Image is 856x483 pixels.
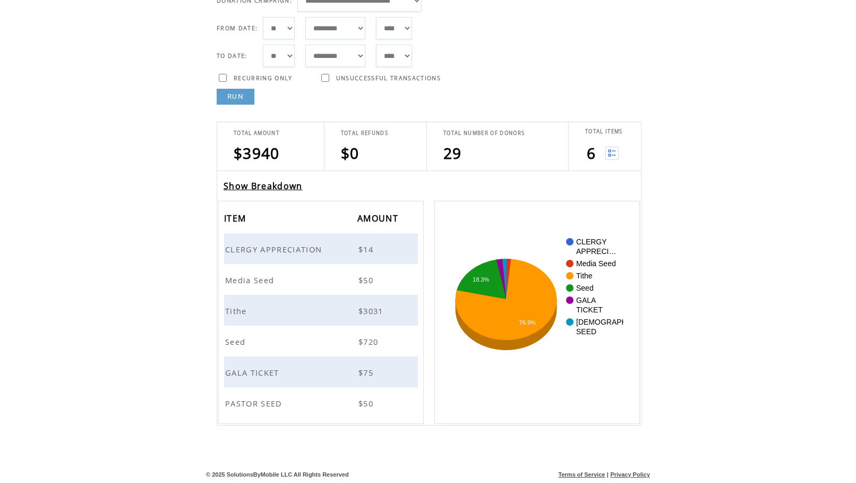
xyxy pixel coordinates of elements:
[358,367,376,378] span: $75
[225,398,285,409] span: PASTOR SEED
[225,243,324,253] a: CLERGY APPRECIATION
[585,128,623,135] span: TOTAL ITEMS
[217,52,247,60] span: TO DATE:
[576,284,594,292] text: Seed
[451,233,623,392] svg: A chart.
[358,244,376,255] span: $14
[225,306,250,316] span: Tithe
[519,319,535,326] text: 76.9%
[225,305,250,315] a: Tithe
[225,336,248,347] span: Seed
[217,89,254,105] a: RUN
[357,210,401,230] span: AMOUNT
[358,275,376,285] span: $50
[225,367,282,376] a: GALA TICKET
[587,143,596,163] span: 6
[358,398,376,409] span: $50
[225,244,324,255] span: CLERGY APPRECIATION
[443,143,462,163] span: 29
[576,296,596,304] text: GALA
[607,471,609,478] span: |
[225,336,248,345] a: Seed
[357,215,401,221] a: AMOUNT
[358,336,381,347] span: $720
[576,247,616,256] text: APPRECI…
[234,143,280,163] span: $3940
[234,130,279,137] span: TOTAL AMOUNT
[576,318,660,326] text: [DEMOGRAPHIC_DATA]
[605,147,619,160] img: View list
[576,238,607,246] text: CLERGY
[576,327,596,336] text: SEED
[559,471,605,478] a: Terms of Service
[576,272,593,280] text: Tithe
[225,367,282,378] span: GALA TICKET
[206,471,349,478] span: © 2025 SolutionsByMobile LLC All Rights Reserved
[358,306,386,316] span: $3031
[576,259,616,268] text: Media Seed
[217,24,258,32] span: FROM DATE:
[234,74,293,82] span: RECURRING ONLY
[225,397,285,407] a: PASTOR SEED
[336,74,441,82] span: UNSUCCESSFUL TRANSACTIONS
[225,275,277,285] span: Media Seed
[224,210,249,230] span: ITEM
[341,143,359,163] span: $0
[224,180,303,192] a: Show Breakdown
[224,215,249,221] a: ITEM
[443,130,525,137] span: TOTAL NUMBER OF DONORS
[225,274,277,284] a: Media Seed
[610,471,650,478] a: Privacy Policy
[341,130,388,137] span: TOTAL REFUNDS
[576,306,603,314] text: TICKET
[473,276,489,283] text: 18.3%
